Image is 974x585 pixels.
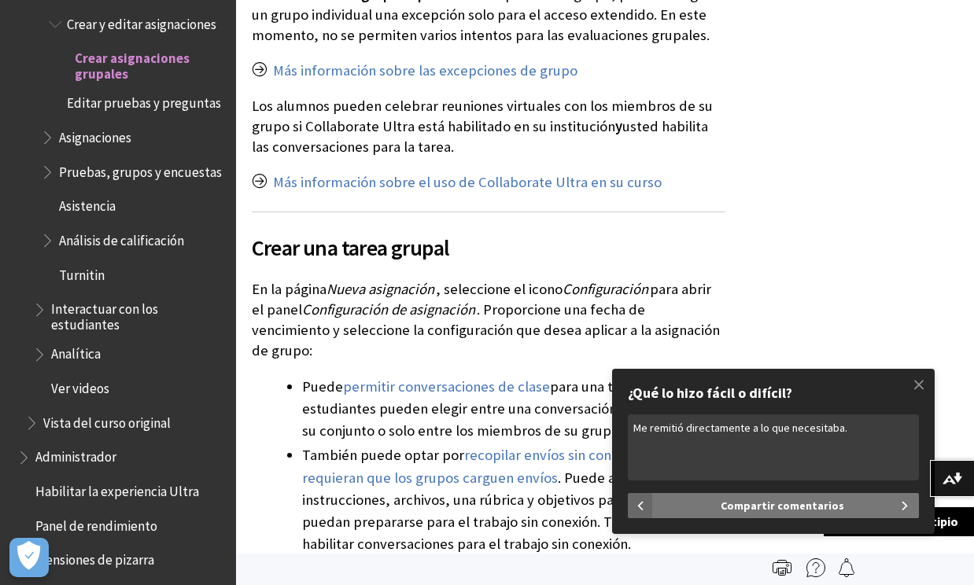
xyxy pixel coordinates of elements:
a: recopilar envíos sin conexión que no requieran que los grupos carguen envíos [302,446,691,487]
span: Ver videos [51,375,109,396]
span: Asistencia [59,193,116,215]
img: Siga esta página [837,558,856,577]
li: También puede optar por . Puede agregar instrucciones, archivos, una rúbrica y objetivos para que... [302,444,725,554]
button: Compartir comentarios [653,493,919,518]
span: Interactuar con los estudiantes [51,296,225,333]
span: Configuración de asignación [302,300,475,318]
span: Configuración [563,280,648,298]
a: permitir conversaciones de clase [343,377,550,396]
span: Crear asignaciones grupales [75,45,225,82]
button: Abrir preferencias [9,538,49,577]
a: Más información sobre el uso de Collaborate Ultra en su curso [273,173,662,192]
span: Habilitar la experiencia Ultra [35,478,199,499]
span: Panel de rendimiento [35,513,157,534]
span: Administrador [35,444,116,465]
span: Turnitin [59,262,105,283]
textarea: What made it easy or difficult? [628,414,919,480]
font: Crear una tarea grupal [252,234,449,262]
span: Análisis de calificación [59,227,184,248]
li: Puede para una tarea grupal. Los estudiantes pueden elegir entre una conversación con la clase en... [302,376,725,442]
img: Impresión [773,558,791,577]
span: y [615,117,622,135]
a: Más información sobre las excepciones de grupo [273,61,577,80]
span: Extensiones de pizarra [28,547,154,568]
p: Los alumnos pueden celebrar reuniones virtuales con los miembros de su grupo si Collaborate Ultra... [252,96,725,158]
div: ¿Qué lo hizo fácil o difícil? [628,384,919,402]
span: Compartir comentarios [721,493,844,518]
p: En la página , seleccione el icono para abrir el panel . Proporcione una fecha de vencimiento y s... [252,279,725,362]
span: Analítica [51,341,101,362]
span: Editar pruebas y preguntas [67,90,221,112]
span: Asignaciones [59,124,131,145]
img: Más ayuda [806,558,825,577]
span: Pruebas, grupos y encuestas [59,159,222,180]
span: Vista del curso original [43,410,171,431]
span: Crear y editar asignaciones [67,11,216,32]
span: Nueva asignación [327,280,434,298]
